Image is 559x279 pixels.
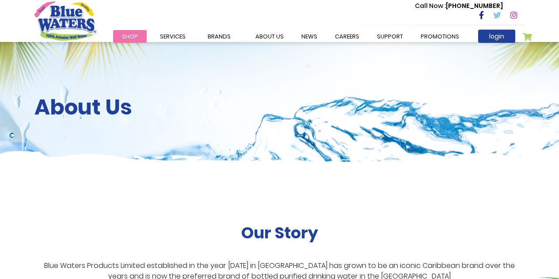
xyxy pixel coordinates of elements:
[122,32,138,41] span: Shop
[293,30,326,43] a: News
[160,32,186,41] span: Services
[478,30,515,43] a: login
[415,1,446,10] span: Call Now :
[34,1,96,40] a: store logo
[241,223,318,242] h2: Our Story
[415,1,503,11] p: [PHONE_NUMBER]
[247,30,293,43] a: about us
[368,30,412,43] a: support
[412,30,468,43] a: Promotions
[208,32,231,41] span: Brands
[34,95,525,120] h2: About Us
[326,30,368,43] a: careers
